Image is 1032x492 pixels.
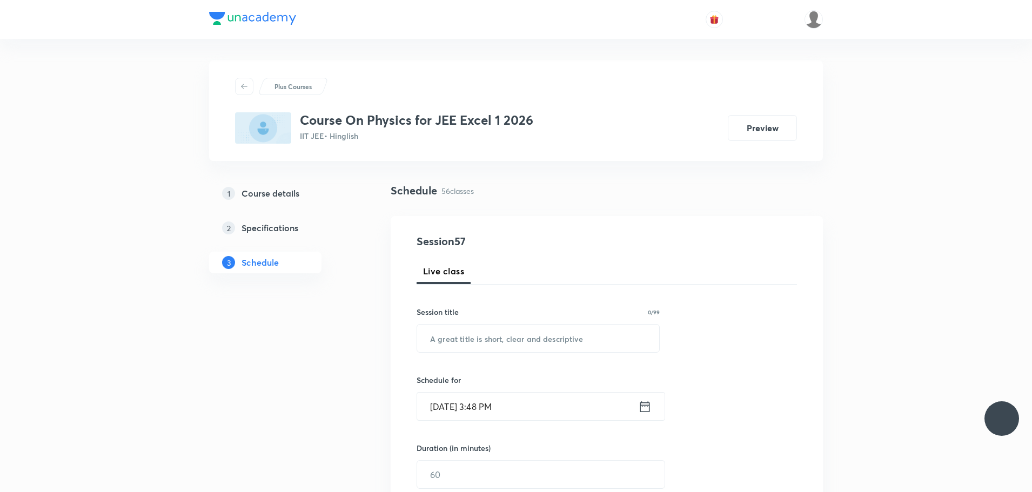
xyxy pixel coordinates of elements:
[417,374,660,386] h6: Schedule for
[709,15,719,24] img: avatar
[300,130,533,141] p: IIT JEE • Hinglish
[242,187,299,200] h5: Course details
[209,217,356,239] a: 2Specifications
[417,461,665,488] input: 60
[423,265,464,278] span: Live class
[222,221,235,234] p: 2
[391,183,437,199] h4: Schedule
[417,306,459,318] h6: Session title
[706,11,723,28] button: avatar
[222,256,235,269] p: 3
[222,187,235,200] p: 1
[805,10,823,29] img: UNACADEMY
[209,12,296,28] a: Company Logo
[242,221,298,234] h5: Specifications
[441,185,474,197] p: 56 classes
[417,233,614,250] h4: Session 57
[648,309,660,315] p: 0/99
[235,112,291,144] img: A5ECF46D-8104-41BD-BF01-F88FEC792858_plus.png
[995,412,1008,425] img: ttu
[417,325,659,352] input: A great title is short, clear and descriptive
[274,82,312,91] p: Plus Courses
[209,183,356,204] a: 1Course details
[209,12,296,25] img: Company Logo
[417,442,491,454] h6: Duration (in minutes)
[300,112,533,128] h3: Course On Physics for JEE Excel 1 2026
[728,115,797,141] button: Preview
[242,256,279,269] h5: Schedule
